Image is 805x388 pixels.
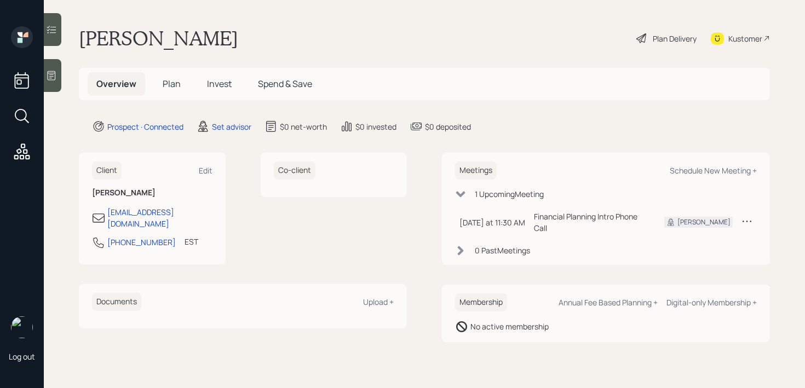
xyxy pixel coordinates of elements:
span: Overview [96,78,136,90]
h6: Co-client [274,161,315,179]
div: No active membership [470,321,549,332]
div: [PERSON_NAME] [677,217,731,227]
div: 0 Past Meeting s [475,245,530,256]
span: Plan [163,78,181,90]
h6: [PERSON_NAME] [92,188,212,198]
h1: [PERSON_NAME] [79,26,238,50]
div: $0 invested [355,121,396,132]
span: Invest [207,78,232,90]
div: Digital-only Membership + [666,297,757,308]
div: Log out [9,351,35,362]
div: Kustomer [728,33,762,44]
div: Set advisor [212,121,251,132]
div: 1 Upcoming Meeting [475,188,544,200]
div: EST [185,236,198,247]
div: $0 net-worth [280,121,327,132]
div: Financial Planning Intro Phone Call [534,211,647,234]
div: Edit [199,165,212,176]
div: Upload + [363,297,394,307]
div: [PHONE_NUMBER] [107,236,176,248]
div: Prospect · Connected [107,121,183,132]
div: [DATE] at 11:30 AM [459,217,525,228]
div: Plan Delivery [653,33,697,44]
h6: Documents [92,293,141,311]
img: retirable_logo.png [11,316,33,338]
div: $0 deposited [425,121,471,132]
span: Spend & Save [258,78,312,90]
div: [EMAIL_ADDRESS][DOMAIN_NAME] [107,206,212,229]
h6: Client [92,161,122,179]
div: Annual Fee Based Planning + [559,297,658,308]
h6: Meetings [455,161,497,179]
h6: Membership [455,293,507,311]
div: Schedule New Meeting + [670,165,757,176]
